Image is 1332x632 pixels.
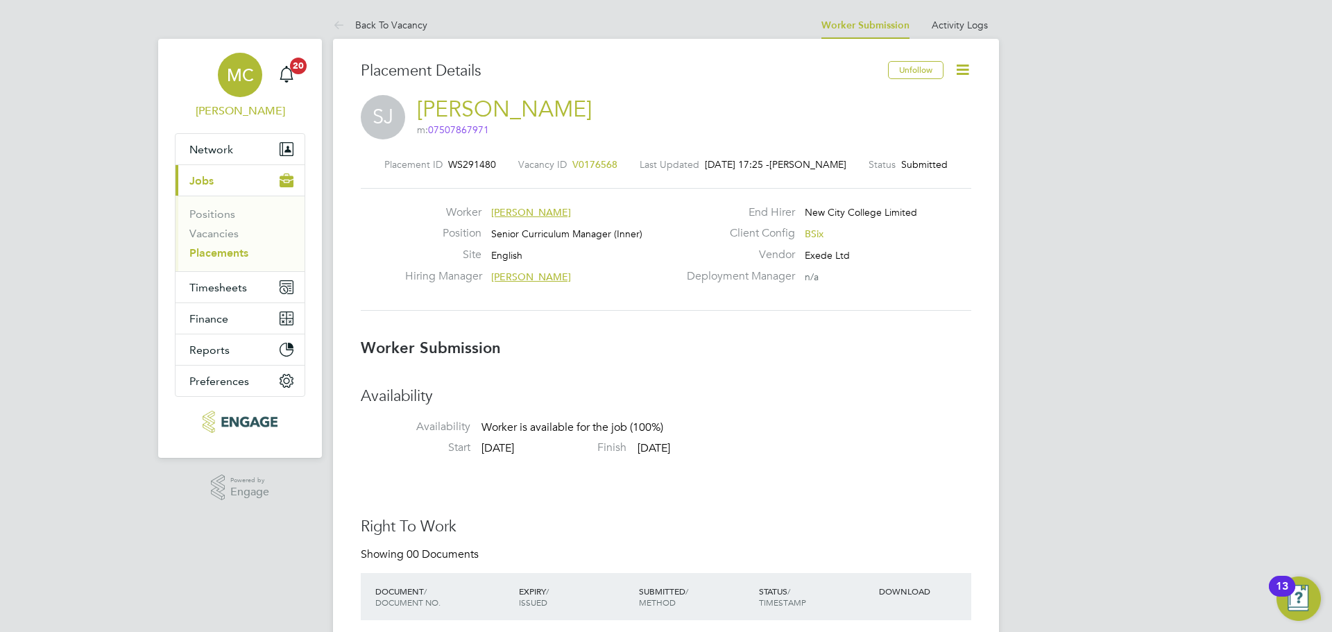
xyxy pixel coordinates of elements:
a: Vacancies [189,227,239,240]
div: STATUS [755,579,876,615]
div: DOWNLOAD [876,579,971,604]
span: SJ [361,95,405,139]
span: [PERSON_NAME] [769,158,846,171]
label: Site [405,248,481,262]
button: Timesheets [176,272,305,302]
span: [PERSON_NAME] [491,206,571,219]
a: 20 [273,53,300,97]
span: 00 Documents [407,547,479,561]
label: Deployment Manager [678,269,795,284]
span: New City College Limited [805,206,917,219]
label: Hiring Manager [405,269,481,284]
b: Worker Submission [361,339,501,357]
span: Reports [189,343,230,357]
span: Mark Carter [175,103,305,119]
label: Finish [517,441,626,455]
span: Engage [230,486,269,498]
span: Timesheets [189,281,247,294]
a: Worker Submission [821,19,910,31]
label: Vacancy ID [518,158,567,171]
label: Start [361,441,470,455]
span: Exede Ltd [805,249,850,262]
span: WS291480 [448,158,496,171]
a: Back To Vacancy [333,19,427,31]
span: n/a [805,271,819,283]
div: Jobs [176,196,305,271]
span: METHOD [639,597,676,608]
label: End Hirer [678,205,795,220]
span: [DATE] 17:25 - [705,158,769,171]
label: Position [405,226,481,241]
span: / [424,586,427,597]
nav: Main navigation [158,39,322,458]
a: Activity Logs [932,19,988,31]
div: DOCUMENT [372,579,515,615]
label: Last Updated [640,158,699,171]
button: Jobs [176,165,305,196]
span: 20 [290,58,307,74]
h3: Placement Details [361,61,878,81]
button: Network [176,134,305,164]
label: Placement ID [384,158,443,171]
span: Submitted [901,158,948,171]
div: SUBMITTED [635,579,755,615]
span: MC [227,66,254,84]
span: ISSUED [519,597,547,608]
span: V0176568 [572,158,617,171]
a: Go to home page [175,411,305,433]
a: [PERSON_NAME] [417,96,592,123]
img: xede-logo-retina.png [203,411,277,433]
span: m: [417,123,489,136]
a: MC[PERSON_NAME] [175,53,305,119]
span: Worker is available for the job (100%) [481,420,663,434]
span: TIMESTAMP [759,597,806,608]
label: Client Config [678,226,795,241]
span: / [685,586,688,597]
span: Network [189,143,233,156]
label: Worker [405,205,481,220]
span: Finance [189,312,228,325]
a: Placements [189,246,248,259]
label: Status [869,158,896,171]
span: English [491,249,522,262]
label: Availability [361,420,470,434]
button: Open Resource Center, 13 new notifications [1276,577,1321,621]
span: [PERSON_NAME] [491,271,571,283]
div: EXPIRY [515,579,635,615]
span: [DATE] [481,441,514,455]
button: Reports [176,334,305,365]
span: / [546,586,549,597]
span: / [787,586,790,597]
span: BSix [805,228,823,240]
a: Positions [189,207,235,221]
span: [DATE] [638,441,670,455]
a: Powered byEngage [211,475,270,501]
button: Preferences [176,366,305,396]
span: Preferences [189,375,249,388]
span: Senior Curriculum Manager (Inner) [491,228,642,240]
span: DOCUMENT NO. [375,597,441,608]
h3: Availability [361,386,971,407]
label: Vendor [678,248,795,262]
div: Showing [361,547,481,562]
button: Finance [176,303,305,334]
button: Unfollow [888,61,943,79]
h3: Right To Work [361,517,971,537]
div: 13 [1276,586,1288,604]
span: Jobs [189,174,214,187]
span: 07507867971 [428,123,489,136]
span: Powered by [230,475,269,486]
